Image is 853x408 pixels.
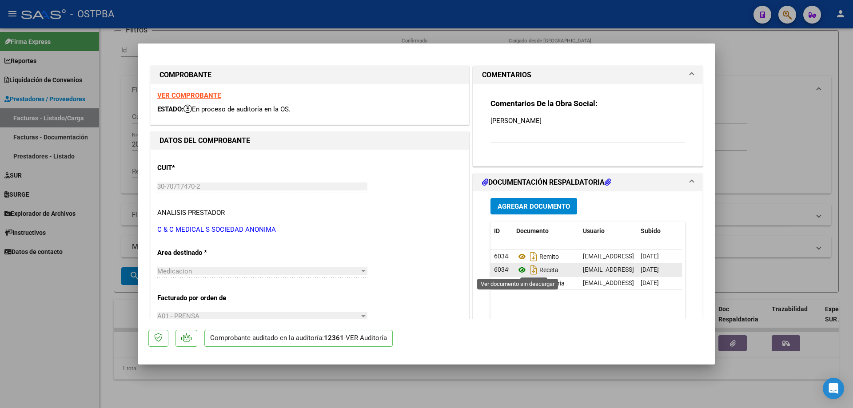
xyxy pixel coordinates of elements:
i: Descargar documento [528,276,539,290]
datatable-header-cell: Documento [513,222,579,241]
span: 60349 [494,266,512,273]
i: Descargar documento [528,250,539,264]
span: [DATE] [641,266,659,273]
span: 60544 [494,279,512,286]
span: Usuario [583,227,605,234]
span: ESTADO: [157,105,183,113]
datatable-header-cell: Usuario [579,222,637,241]
p: Area destinado * [157,248,249,258]
span: Receta [516,266,558,273]
span: [EMAIL_ADDRESS][DOMAIN_NAME] - [PERSON_NAME] [583,266,733,273]
span: Subido [641,227,661,234]
span: Agregar Documento [498,202,570,210]
datatable-header-cell: ID [490,222,513,241]
strong: Comentarios De la Obra Social: [490,99,598,108]
p: C & C MEDICAL S SOCIEDAD ANONIMA [157,225,462,235]
div: COMENTARIOS [473,84,702,166]
h1: DOCUMENTACIÓN RESPALDATORIA [482,177,611,188]
mat-expansion-panel-header: DOCUMENTACIÓN RESPALDATORIA [473,174,702,191]
span: [DATE] [641,279,659,286]
span: En proceso de auditoría en la OS. [183,105,291,113]
i: Descargar documento [528,263,539,277]
span: Remito [516,253,559,260]
datatable-header-cell: Subido [637,222,682,241]
div: ANALISIS PRESTADOR [157,208,225,218]
datatable-header-cell: Acción [682,222,726,241]
strong: 12361 [324,334,344,342]
div: Open Intercom Messenger [823,378,844,399]
div: VER Auditoría [346,333,387,343]
p: Comprobante auditado en la auditoría: - [204,330,393,347]
button: Agregar Documento [490,198,577,214]
span: Medicacion [157,267,192,275]
strong: DATOS DEL COMPROBANTE [159,136,250,145]
p: CUIT [157,163,249,173]
p: [PERSON_NAME] [490,116,685,126]
p: Facturado por orden de [157,293,249,303]
span: A01 - PRENSA [157,312,199,320]
span: Auditoria [516,280,565,287]
span: [EMAIL_ADDRESS][DOMAIN_NAME] - [PERSON_NAME] [583,253,733,260]
span: 60348 [494,253,512,260]
a: VER COMPROBANTE [157,91,221,99]
span: [DATE] [641,253,659,260]
h1: COMENTARIOS [482,70,531,80]
div: DOCUMENTACIÓN RESPALDATORIA [473,191,702,376]
span: ID [494,227,500,234]
mat-expansion-panel-header: COMENTARIOS [473,66,702,84]
span: [EMAIL_ADDRESS][DOMAIN_NAME] - [PERSON_NAME] [583,279,733,286]
span: Documento [516,227,549,234]
strong: COMPROBANTE [159,71,211,79]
